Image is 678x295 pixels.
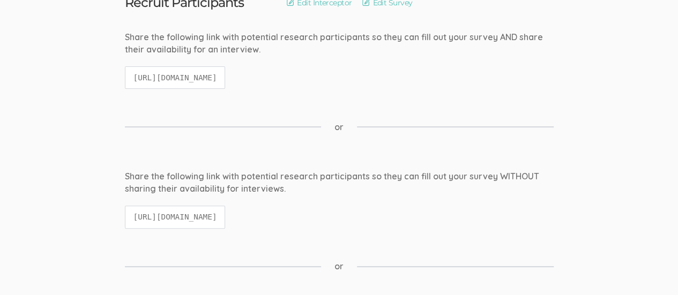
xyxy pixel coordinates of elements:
span: or [334,260,344,273]
div: Share the following link with potential research participants so they can fill out your survey AN... [125,31,554,56]
code: [URL][DOMAIN_NAME] [125,66,226,89]
iframe: Chat Widget [624,244,678,295]
div: Share the following link with potential research participants so they can fill out your survey WI... [125,170,554,195]
code: [URL][DOMAIN_NAME] [125,206,226,229]
span: or [334,121,344,133]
